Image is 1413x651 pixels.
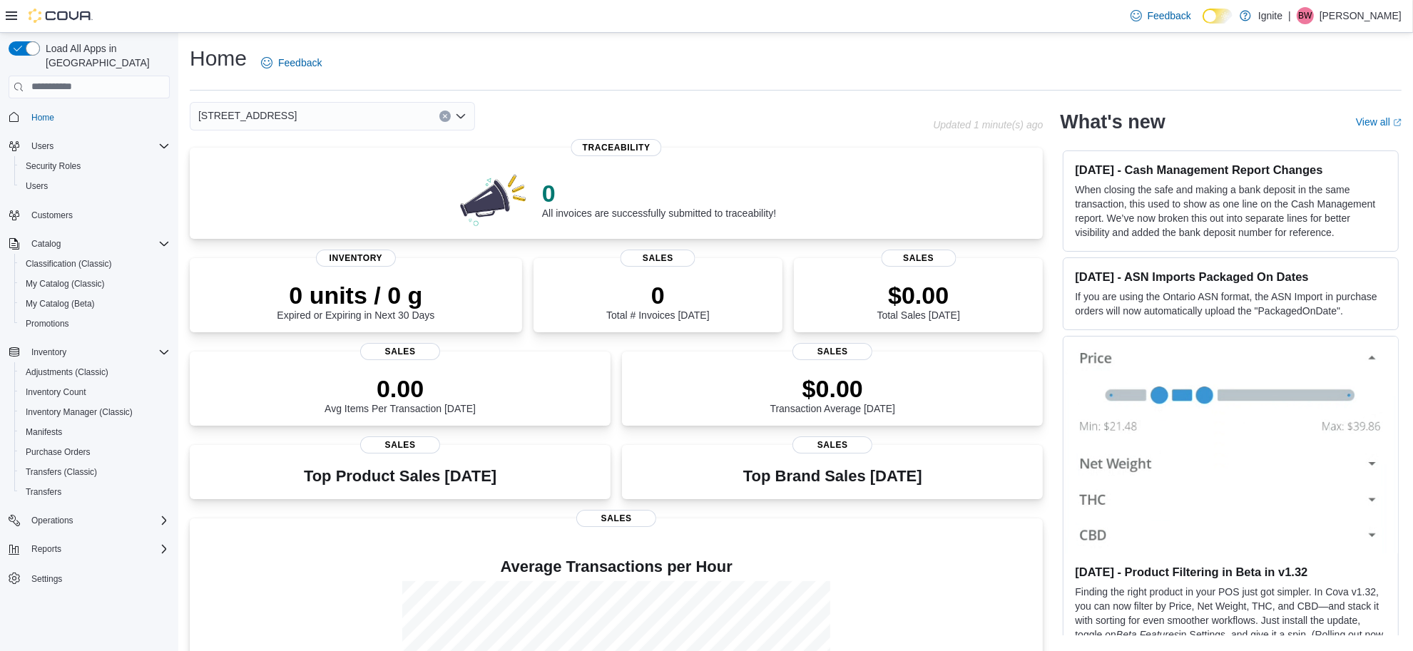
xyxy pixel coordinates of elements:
[606,281,709,309] p: 0
[198,107,297,124] span: [STREET_ADDRESS]
[26,446,91,458] span: Purchase Orders
[1320,7,1402,24] p: [PERSON_NAME]
[20,275,170,292] span: My Catalog (Classic)
[20,158,86,175] a: Security Roles
[1116,629,1179,640] em: Beta Features
[26,512,79,529] button: Operations
[277,281,434,321] div: Expired or Expiring in Next 30 Days
[26,138,59,155] button: Users
[255,48,327,77] a: Feedback
[26,406,133,418] span: Inventory Manager (Classic)
[933,119,1043,130] p: Updated 1 minute(s) ago
[20,178,170,195] span: Users
[3,107,175,128] button: Home
[26,366,108,378] span: Adjustments (Classic)
[1075,183,1387,240] p: When closing the safe and making a bank deposit in the same transaction, this used to show as one...
[304,468,496,485] h3: Top Product Sales [DATE]
[360,343,440,360] span: Sales
[20,315,170,332] span: Promotions
[26,540,170,558] span: Reports
[14,402,175,422] button: Inventory Manager (Classic)
[1203,9,1233,24] input: Dark Mode
[26,466,97,478] span: Transfers (Classic)
[770,374,896,403] p: $0.00
[26,258,112,270] span: Classification (Classic)
[1075,270,1387,284] h3: [DATE] - ASN Imports Packaged On Dates
[26,206,170,224] span: Customers
[20,463,103,481] a: Transfers (Classic)
[1298,7,1312,24] span: BW
[29,9,93,23] img: Cova
[1148,9,1191,23] span: Feedback
[20,444,96,461] a: Purchase Orders
[1075,289,1387,318] p: If you are using the Ontario ASN format, the ASN Import in purchase orders will now automatically...
[1288,7,1291,24] p: |
[20,295,170,312] span: My Catalog (Beta)
[26,570,68,588] a: Settings
[20,463,170,481] span: Transfers (Classic)
[31,543,61,555] span: Reports
[9,101,170,626] nav: Complex example
[542,179,776,219] div: All invoices are successfully submitted to traceability!
[325,374,476,403] p: 0.00
[14,362,175,382] button: Adjustments (Classic)
[20,178,53,195] a: Users
[1075,163,1387,177] h3: [DATE] - Cash Management Report Changes
[26,180,48,192] span: Users
[26,235,66,252] button: Catalog
[325,374,476,414] div: Avg Items Per Transaction [DATE]
[26,512,170,529] span: Operations
[20,444,170,461] span: Purchase Orders
[3,136,175,156] button: Users
[3,205,175,225] button: Customers
[1258,7,1282,24] p: Ignite
[770,374,896,414] div: Transaction Average [DATE]
[1393,118,1402,127] svg: External link
[439,111,451,122] button: Clear input
[14,254,175,274] button: Classification (Classic)
[14,314,175,334] button: Promotions
[360,436,440,453] span: Sales
[571,139,662,156] span: Traceability
[277,281,434,309] p: 0 units / 0 g
[20,424,68,441] a: Manifests
[26,318,69,329] span: Promotions
[14,462,175,482] button: Transfers (Classic)
[743,468,922,485] h3: Top Brand Sales [DATE]
[31,573,62,585] span: Settings
[792,343,872,360] span: Sales
[3,342,175,362] button: Inventory
[31,347,66,358] span: Inventory
[14,274,175,294] button: My Catalog (Classic)
[26,207,78,224] a: Customers
[26,486,61,498] span: Transfers
[1356,116,1402,128] a: View allExternal link
[20,424,170,441] span: Manifests
[20,255,170,272] span: Classification (Classic)
[40,41,170,70] span: Load All Apps in [GEOGRAPHIC_DATA]
[14,176,175,196] button: Users
[31,238,61,250] span: Catalog
[20,255,118,272] a: Classification (Classic)
[26,569,170,587] span: Settings
[606,281,709,321] div: Total # Invoices [DATE]
[26,109,60,126] a: Home
[20,158,170,175] span: Security Roles
[576,510,656,527] span: Sales
[26,344,72,361] button: Inventory
[20,364,170,381] span: Adjustments (Classic)
[20,384,92,401] a: Inventory Count
[26,426,62,438] span: Manifests
[26,235,170,252] span: Catalog
[3,539,175,559] button: Reports
[26,298,95,309] span: My Catalog (Beta)
[1125,1,1197,30] a: Feedback
[14,442,175,462] button: Purchase Orders
[621,250,695,267] span: Sales
[316,250,396,267] span: Inventory
[20,384,170,401] span: Inventory Count
[31,515,73,526] span: Operations
[26,540,67,558] button: Reports
[20,483,67,501] a: Transfers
